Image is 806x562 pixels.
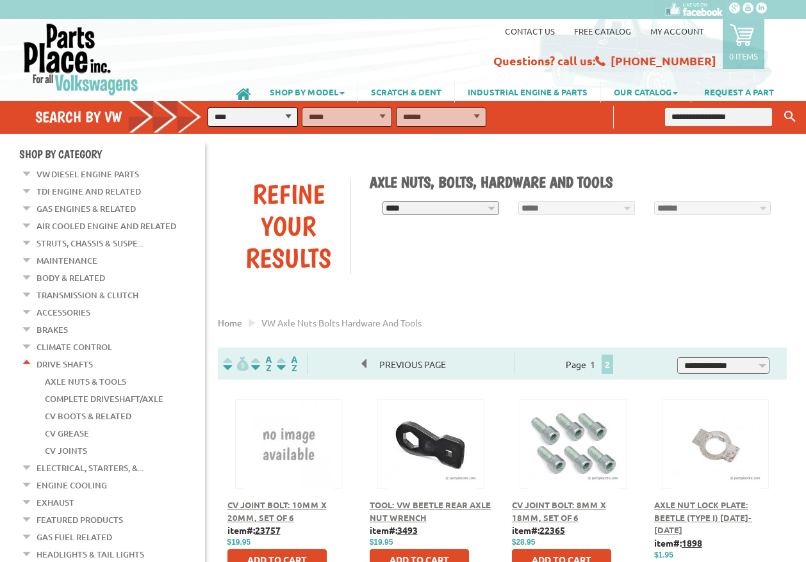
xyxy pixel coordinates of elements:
b: item#: [512,524,565,536]
b: item#: [370,524,418,536]
a: Engine Cooling [37,477,107,494]
a: Struts, Chassis & Suspe... [37,235,144,252]
span: $1.95 [654,550,673,559]
u: 1898 [682,537,702,549]
a: Air Cooled Engine and Related [37,218,176,234]
h4: Search by VW [35,108,210,126]
a: Complete Driveshaft/Axle [45,390,163,407]
a: Tool: VW Beetle Rear Axle Nut Wrench [370,499,491,523]
a: SHOP BY MODEL [257,81,358,102]
a: TDI Engine and Related [37,183,141,200]
a: Maintenance [37,252,97,269]
a: Contact us [505,26,555,36]
a: Axle Nuts & Tools [45,373,126,390]
p: 0 items [729,51,758,61]
a: 0 items [723,19,764,69]
a: SCRATCH & DENT [358,81,454,102]
a: My Account [650,26,703,36]
a: Home [218,317,242,328]
a: CV Boots & Related [45,408,131,424]
div: Page [514,353,666,374]
a: CV Joint Bolt: 8mm x 18mm, Set of 6 [512,499,606,523]
u: 23757 [255,524,281,536]
a: Transmission & Clutch [37,287,138,303]
u: 22365 [539,524,565,536]
img: filterpricelow.svg [223,357,249,371]
a: Free Catalog [574,26,631,36]
a: OUR CATALOG [601,81,691,102]
b: item#: [227,524,281,536]
span: 2 [602,355,613,374]
img: Parts Place Inc! [22,22,140,96]
a: Gas Fuel Related [37,529,112,545]
h1: Axle Nuts, Bolts, Hardware and Tools [370,173,777,191]
a: VW Diesel Engine Parts [37,166,139,182]
b: item#: [654,537,702,549]
a: Previous Page [362,358,459,370]
a: INDUSTRIAL ENGINE & PARTS [455,81,600,102]
span: VW axle nuts bolts hardware and tools [261,317,422,328]
span: $19.95 [227,538,251,547]
a: Exhaust [37,494,74,511]
div: Refine Your Results [227,178,350,274]
span: $28.95 [512,538,536,547]
a: CV Joints [45,442,87,459]
a: Body & Related [37,269,105,286]
button: Keyword Search [780,106,800,127]
h4: Shop By Category [19,147,205,161]
img: Sort by Headline [249,357,274,371]
img: Sort by Sales Rank [274,357,300,371]
a: CV Joint Bolt: 10mm x 20mm, Set of 6 [227,499,327,523]
a: Axle Nut Lock Plate: Beetle (Type I) [DATE]-[DATE] [654,499,752,535]
u: 3493 [397,524,418,536]
a: REQUEST A PART [691,81,787,102]
a: Electrical, Starters, &... [37,460,144,476]
a: CV Grease [45,425,89,442]
a: Accessories [37,304,90,321]
a: 1 [587,358,598,370]
a: Gas Engines & Related [37,200,136,217]
a: Brakes [37,321,68,338]
span: $19.95 [370,538,393,547]
a: Drive Shafts [37,356,93,373]
a: Climate Control [37,339,112,355]
span: Previous Page [366,355,459,374]
a: Featured Products [37,511,123,528]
